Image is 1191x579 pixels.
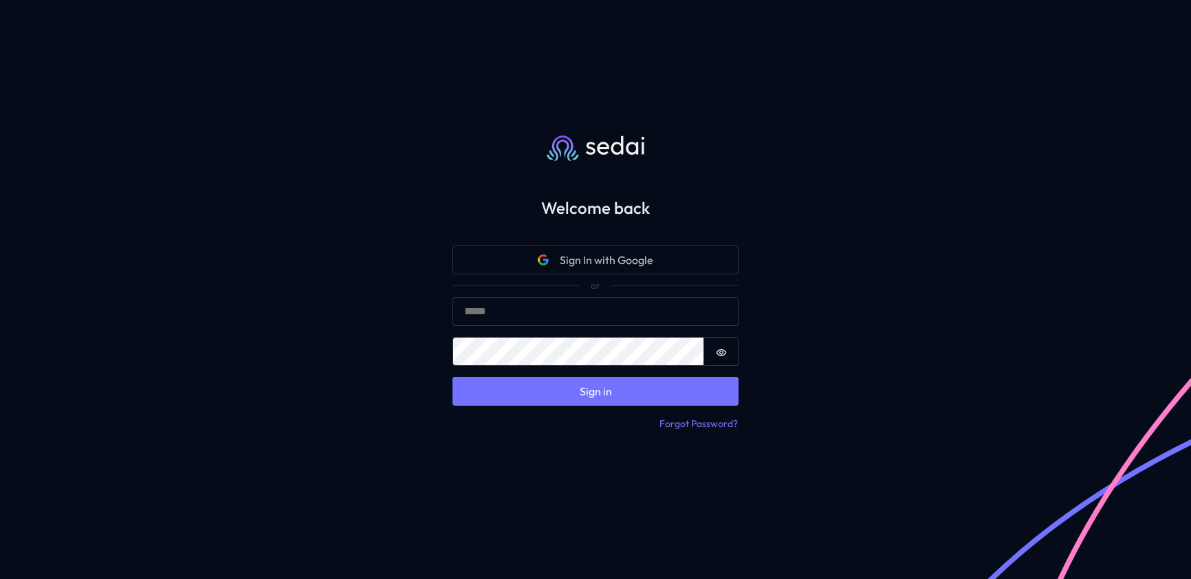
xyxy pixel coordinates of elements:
[430,198,761,218] h2: Welcome back
[452,377,739,406] button: Sign in
[452,245,739,274] button: Google iconSign In with Google
[704,337,739,366] button: Show password
[538,254,549,265] svg: Google icon
[659,417,739,432] button: Forgot Password?
[560,252,653,268] span: Sign In with Google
